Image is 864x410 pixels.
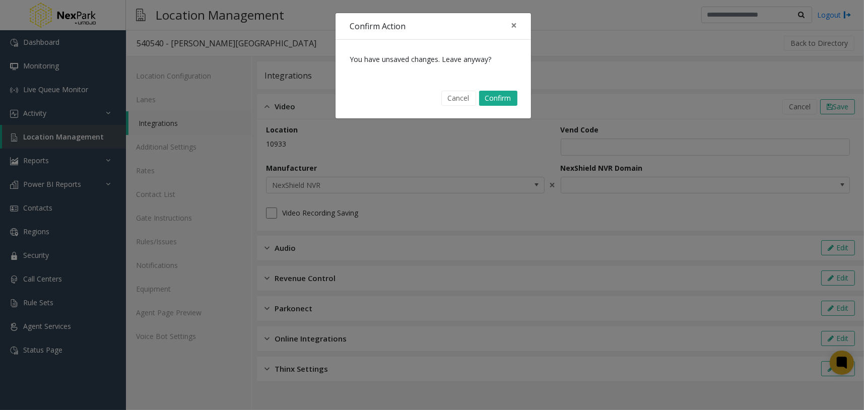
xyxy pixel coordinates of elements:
button: Confirm [479,91,517,106]
button: Cancel [441,91,476,106]
button: Close [504,13,524,38]
h4: Confirm Action [350,20,406,32]
div: You have unsaved changes. Leave anyway? [336,40,531,79]
span: × [511,18,517,32]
